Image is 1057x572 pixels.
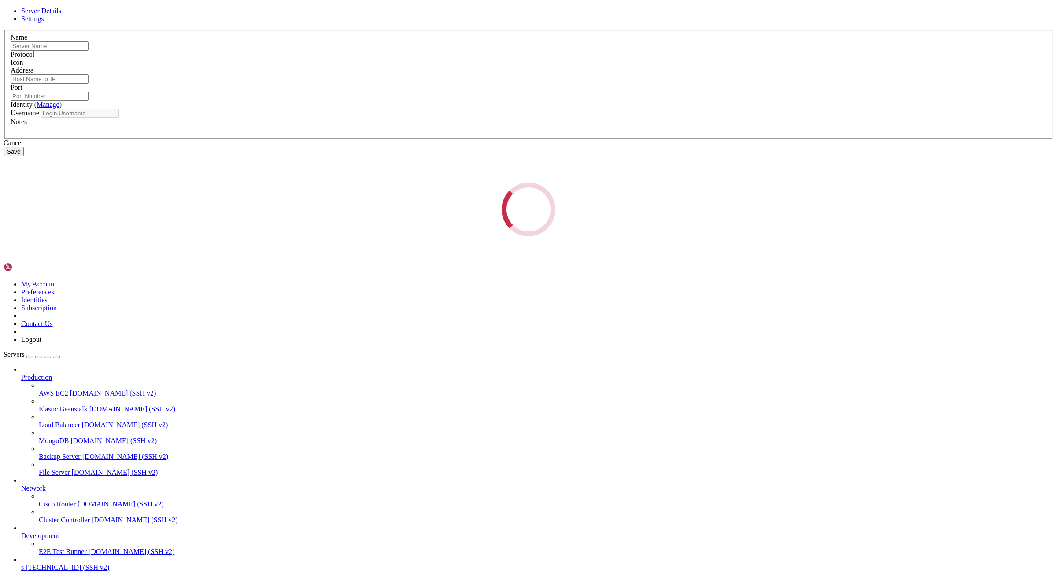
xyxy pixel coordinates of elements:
li: Network [21,477,1053,524]
span: s [21,564,24,571]
span: [DOMAIN_NAME] (SSH v2) [78,500,164,508]
a: Development [21,532,1053,540]
span: Network [21,484,46,492]
a: Subscription [21,304,57,312]
span: MongoDB [39,437,69,444]
li: Development [21,524,1053,556]
label: Address [11,66,33,74]
a: Contact Us [21,320,53,327]
a: Production [21,374,1053,381]
li: s [TECHNICAL_ID] (SSH v2) [21,556,1053,572]
span: Cluster Controller [39,516,90,524]
input: Server Name [11,41,89,51]
li: Cisco Router [DOMAIN_NAME] (SSH v2) [39,492,1053,508]
span: [DOMAIN_NAME] (SSH v2) [89,548,175,555]
input: Host Name or IP [11,74,89,84]
span: [DOMAIN_NAME] (SSH v2) [89,405,176,413]
input: Port Number [11,92,89,101]
span: [DOMAIN_NAME] (SSH v2) [72,469,158,476]
a: Identities [21,296,48,304]
span: File Server [39,469,70,476]
a: File Server [DOMAIN_NAME] (SSH v2) [39,469,1053,477]
li: MongoDB [DOMAIN_NAME] (SSH v2) [39,429,1053,445]
button: Save [4,147,24,156]
span: Cisco Router [39,500,76,508]
span: [DOMAIN_NAME] (SSH v2) [70,437,157,444]
li: File Server [DOMAIN_NAME] (SSH v2) [39,461,1053,477]
span: [DOMAIN_NAME] (SSH v2) [70,389,156,397]
li: Elastic Beanstalk [DOMAIN_NAME] (SSH v2) [39,397,1053,413]
span: AWS EC2 [39,389,68,397]
span: Elastic Beanstalk [39,405,88,413]
a: E2E Test Runner [DOMAIN_NAME] (SSH v2) [39,548,1053,556]
a: AWS EC2 [DOMAIN_NAME] (SSH v2) [39,389,1053,397]
label: Icon [11,59,23,66]
span: Production [21,374,52,381]
li: AWS EC2 [DOMAIN_NAME] (SSH v2) [39,381,1053,397]
label: Username [11,109,39,117]
label: Port [11,84,22,91]
span: [TECHNICAL_ID] (SSH v2) [26,564,109,571]
a: Backup Server [DOMAIN_NAME] (SSH v2) [39,453,1053,461]
a: Servers [4,351,60,358]
a: My Account [21,280,56,288]
a: Network [21,484,1053,492]
span: [DOMAIN_NAME] (SSH v2) [92,516,178,524]
a: Elastic Beanstalk [DOMAIN_NAME] (SSH v2) [39,405,1053,413]
label: Notes [11,118,27,125]
a: Load Balancer [DOMAIN_NAME] (SSH v2) [39,421,1053,429]
a: Cisco Router [DOMAIN_NAME] (SSH v2) [39,500,1053,508]
a: s [TECHNICAL_ID] (SSH v2) [21,564,1053,572]
a: Logout [21,336,41,343]
a: Cluster Controller [DOMAIN_NAME] (SSH v2) [39,516,1053,524]
li: Load Balancer [DOMAIN_NAME] (SSH v2) [39,413,1053,429]
span: Servers [4,351,25,358]
div: Cancel [4,139,1053,147]
li: E2E Test Runner [DOMAIN_NAME] (SSH v2) [39,540,1053,556]
a: Manage [37,101,59,108]
div: Loading... [502,183,555,236]
a: Server Details [21,7,61,15]
label: Name [11,33,27,41]
img: Shellngn [4,263,54,271]
span: [DOMAIN_NAME] (SSH v2) [82,453,169,460]
span: ( ) [34,101,62,108]
a: Preferences [21,288,54,296]
span: Backup Server [39,453,81,460]
span: E2E Test Runner [39,548,87,555]
span: [DOMAIN_NAME] (SSH v2) [82,421,168,429]
a: MongoDB [DOMAIN_NAME] (SSH v2) [39,437,1053,445]
li: Backup Server [DOMAIN_NAME] (SSH v2) [39,445,1053,461]
a: Settings [21,15,44,22]
input: Login Username [41,109,119,118]
span: Development [21,532,59,539]
li: Cluster Controller [DOMAIN_NAME] (SSH v2) [39,508,1053,524]
li: Production [21,366,1053,477]
span: Load Balancer [39,421,80,429]
label: Protocol [11,51,34,58]
label: Identity [11,101,62,108]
